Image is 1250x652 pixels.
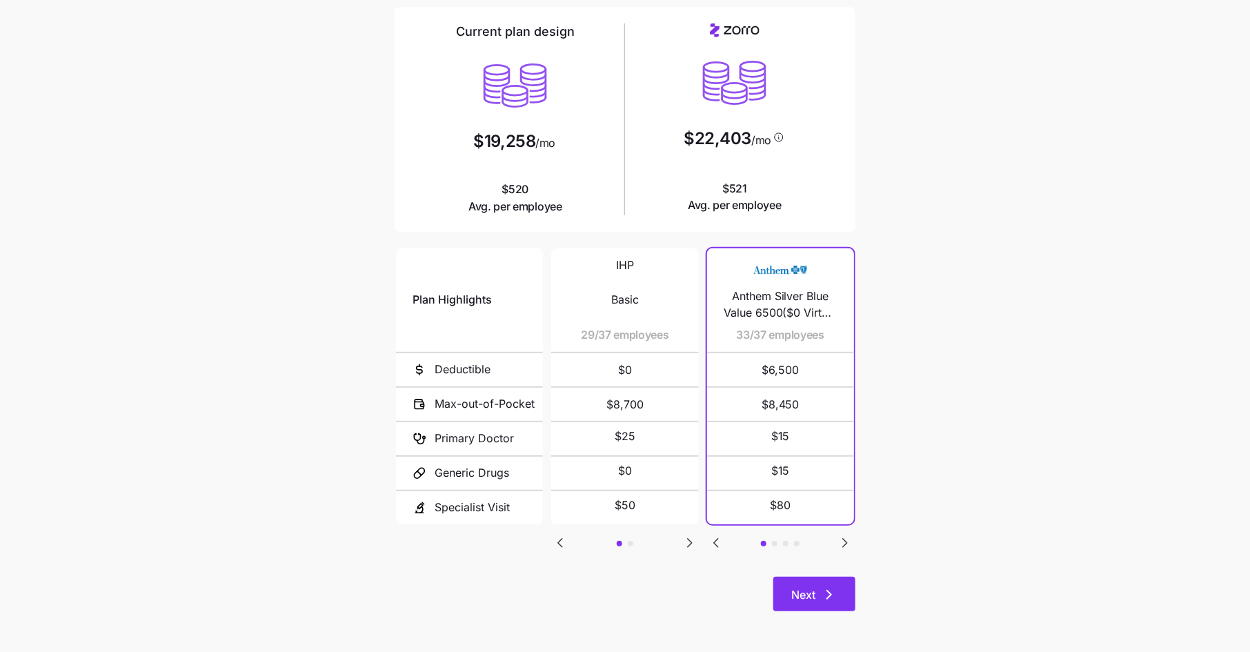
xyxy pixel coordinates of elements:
span: $8,700 [568,388,682,421]
span: Specialist Visit [435,499,510,516]
button: Next [773,577,855,611]
span: /mo [535,137,555,148]
svg: Go to previous slide [552,535,568,551]
span: $19,258 [474,133,536,150]
button: Go to previous slide [707,534,725,552]
span: Anthem Silver Blue Value 6500($0 Virtual Visits + $0 Select Drugs) [724,288,837,322]
span: $25 [615,428,635,445]
span: Primary Doctor [435,430,514,447]
span: Basic [611,291,639,308]
span: Generic Drugs [435,464,509,482]
img: Carrier [753,257,808,283]
span: $6,500 [724,353,837,386]
span: Next [791,586,815,603]
span: Max-out-of-Pocket [435,395,535,413]
span: 29/37 employees [581,326,668,344]
span: $0 [568,353,682,386]
span: $15 [771,428,790,445]
span: $80 [770,497,791,514]
span: Avg. per employee [468,198,562,215]
span: $521 [688,180,782,215]
span: $50 [615,497,635,514]
svg: Go to next slide [837,535,853,551]
span: Deductible [435,361,490,378]
span: 33/37 employees [737,326,824,344]
span: $520 [468,181,562,215]
span: $15 [771,462,790,480]
h2: Current plan design [456,23,575,40]
span: Avg. per employee [688,197,782,214]
svg: Go to next slide [682,535,698,551]
svg: Go to previous slide [708,535,724,551]
button: Go to next slide [836,534,854,552]
button: Go to previous slide [551,534,569,552]
span: Plan Highlights [413,291,492,308]
span: /mo [751,135,771,146]
span: IHP [616,257,634,274]
span: $22,403 [684,130,752,147]
span: $8,450 [724,388,837,421]
button: Go to next slide [681,534,699,552]
span: $0 [618,462,632,480]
